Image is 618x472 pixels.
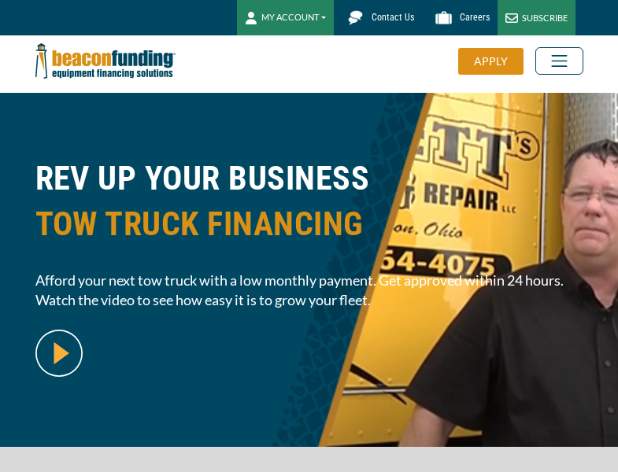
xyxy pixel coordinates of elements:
span: Contact Us [372,12,414,23]
span: Careers [460,12,490,23]
img: video modal pop-up play button [35,330,83,377]
h1: REV UP YOUR BUSINESS [35,156,583,259]
a: Careers [422,4,498,31]
span: TOW TRUCK FINANCING [35,201,583,247]
img: Beacon Funding Corporation logo [35,35,176,87]
img: Beacon Funding chat [342,4,369,31]
a: APPLY [458,48,535,75]
div: APPLY [458,48,524,75]
span: Afford your next tow truck with a low monthly payment. Get approved within 24 hours. Watch the vi... [35,271,583,310]
button: Toggle navigation [535,47,583,75]
a: Contact Us [334,4,422,31]
img: Beacon Funding Careers [430,4,457,31]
